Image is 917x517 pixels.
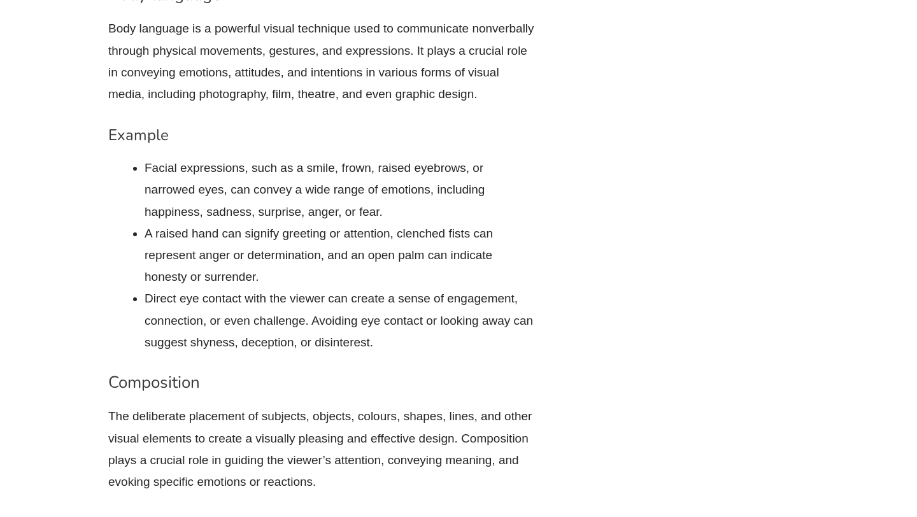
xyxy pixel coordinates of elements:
p: Body language is a powerful visual technique used to communicate nonverbally through physical mov... [108,18,535,105]
li: A raised hand can signify greeting or attention, clenched fists can represent anger or determinat... [145,223,535,288]
iframe: Chat Widget [699,373,917,517]
h3: Composition [108,372,535,393]
li: Facial expressions, such as a smile, frown, raised eyebrows, or narrowed eyes, can convey a wide ... [145,157,535,223]
p: The deliberate placement of subjects, objects, colours, shapes, lines, and other visual elements ... [108,406,535,493]
li: Direct eye contact with the viewer can create a sense of engagement, connection, or even challeng... [145,288,535,353]
h4: Example [108,126,535,145]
